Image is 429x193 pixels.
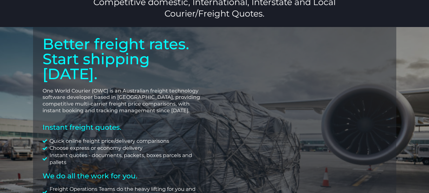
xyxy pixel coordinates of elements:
[43,88,205,114] p: One World Courier (OWC) is an Australian freight technology software developer based in [GEOGRAPH...
[48,152,205,166] span: Instant quotes - documents, packets, boxes parcels and pallets
[48,138,169,145] span: Quick online freight price/delivery comparisons
[43,124,205,131] h2: Instant freight quotes.
[43,173,205,180] h2: We do all the work for you.
[48,145,143,152] span: Choose express or economy delivery
[43,37,205,81] p: Better freight rates. Start shipping [DATE].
